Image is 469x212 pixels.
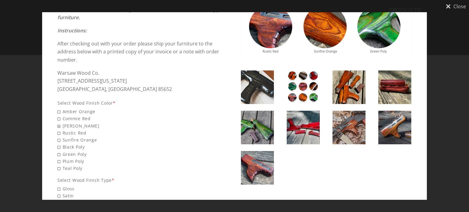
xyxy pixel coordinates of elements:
span: [STREET_ADDRESS][US_STATE] [57,77,127,84]
span: Close [453,4,466,9]
img: AK Wood Refinishing Service [241,151,274,185]
span: Commie Red [57,115,228,122]
span: [GEOGRAPHIC_DATA], [GEOGRAPHIC_DATA] 85652 [57,86,172,92]
img: AK Wood Refinishing Service [378,70,411,104]
span: Green Poly [57,151,228,158]
span: Black Poly [57,143,228,150]
span: Teal Poly [57,165,228,172]
span: Warsaw Wood Co. [57,70,99,76]
span: [PERSON_NAME] [57,122,228,129]
img: AK Wood Refinishing Service [333,70,365,104]
img: AK Wood Refinishing Service [378,111,411,144]
span: Amber Orange [57,108,228,115]
img: AK Wood Refinishing Service [287,111,320,144]
div: Select Wood Finish Type [57,177,228,184]
span: Satin [57,192,228,199]
span: Rustic Red [57,129,228,136]
img: AK Wood Refinishing Service [333,111,365,144]
div: Select Wood Finish Color [57,99,228,106]
img: AK Wood Refinishing Service [241,111,274,144]
span: Gloss [57,185,228,192]
span: Plum Poly [57,158,228,165]
span: Sunfire Orange [57,136,228,143]
p: After checking out with your order please ship your furniture to the address below with a printed... [57,40,228,64]
img: AK Wood Refinishing Service [241,70,274,104]
img: AK Wood Refinishing Service [287,70,320,104]
em: Instructions: [57,27,87,34]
